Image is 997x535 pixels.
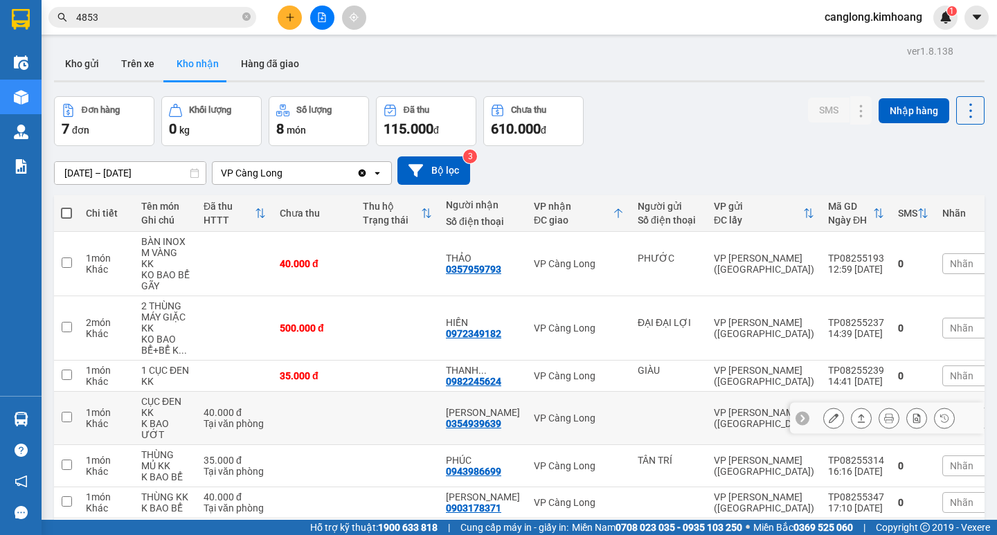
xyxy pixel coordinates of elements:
[356,195,439,232] th: Toggle SortBy
[714,365,814,387] div: VP [PERSON_NAME] ([GEOGRAPHIC_DATA])
[898,208,917,219] div: SMS
[269,96,369,146] button: Số lượng8món
[446,317,520,328] div: HIỀN
[14,412,28,426] img: warehouse-icon
[446,216,520,227] div: Số điện thoại
[14,90,28,105] img: warehouse-icon
[534,370,624,381] div: VP Càng Long
[141,236,190,269] div: BÀN INOX M VÀNG KK
[86,317,127,328] div: 2 món
[534,497,624,508] div: VP Càng Long
[940,11,952,24] img: icon-new-feature
[86,365,127,376] div: 1 món
[511,105,546,115] div: Chưa thu
[746,525,750,530] span: ⚪️
[141,201,190,212] div: Tên món
[280,370,349,381] div: 35.000 đ
[169,120,177,137] span: 0
[828,264,884,275] div: 12:59 [DATE]
[907,44,953,59] div: ver 1.8.138
[950,497,973,508] span: Nhãn
[446,502,501,514] div: 0903178371
[372,167,383,179] svg: open
[714,407,814,429] div: VP [PERSON_NAME] ([GEOGRAPHIC_DATA])
[86,208,127,219] div: Chi tiết
[808,98,850,123] button: SMS
[141,334,190,356] div: KO BAO BỂ+BỂ KO ĐỀN
[204,466,266,477] div: Tại văn phòng
[15,444,28,457] span: question-circle
[714,253,814,275] div: VP [PERSON_NAME] ([GEOGRAPHIC_DATA])
[310,6,334,30] button: file-add
[950,370,973,381] span: Nhãn
[828,466,884,477] div: 16:16 [DATE]
[534,201,613,212] div: VP nhận
[828,365,884,376] div: TP08255239
[446,264,501,275] div: 0357959793
[363,201,421,212] div: Thu hộ
[141,449,190,471] div: THÙNG MỦ KK
[189,105,231,115] div: Khối lượng
[483,96,584,146] button: Chưa thu610.000đ
[534,258,624,269] div: VP Càng Long
[828,215,873,226] div: Ngày ĐH
[823,408,844,428] div: Sửa đơn hàng
[57,12,67,22] span: search
[433,125,439,136] span: đ
[55,162,206,184] input: Select a date range.
[463,149,477,163] sup: 3
[851,408,872,428] div: Giao hàng
[76,10,240,25] input: Tìm tên, số ĐT hoặc mã đơn
[541,125,546,136] span: đ
[898,323,928,334] div: 0
[62,120,69,137] span: 7
[86,502,127,514] div: Khác
[891,195,935,232] th: Toggle SortBy
[242,12,251,21] span: close-circle
[397,156,470,185] button: Bộ lọc
[534,460,624,471] div: VP Càng Long
[947,6,957,16] sup: 1
[14,55,28,70] img: warehouse-icon
[707,195,821,232] th: Toggle SortBy
[378,522,438,533] strong: 1900 633 818
[14,125,28,139] img: warehouse-icon
[349,12,359,22] span: aim
[204,502,266,514] div: Tại văn phòng
[317,12,327,22] span: file-add
[950,323,973,334] span: Nhãn
[342,6,366,30] button: aim
[950,460,973,471] span: Nhãn
[527,195,631,232] th: Toggle SortBy
[950,258,973,269] span: Nhãn
[920,523,930,532] span: copyright
[971,11,983,24] span: caret-down
[446,376,501,387] div: 0982245624
[898,258,928,269] div: 0
[82,105,120,115] div: Đơn hàng
[821,195,891,232] th: Toggle SortBy
[284,166,285,180] input: Selected VP Càng Long.
[287,125,306,136] span: món
[714,455,814,477] div: VP [PERSON_NAME] ([GEOGRAPHIC_DATA])
[363,215,421,226] div: Trạng thái
[179,345,187,356] span: ...
[141,502,190,514] div: K BAO BỂ
[14,159,28,174] img: solution-icon
[141,396,190,418] div: CỤC ĐEN KK
[285,12,295,22] span: plus
[141,491,190,502] div: THÙNG KK
[357,167,368,179] svg: Clear value
[446,328,501,339] div: 0972349182
[230,47,310,80] button: Hàng đã giao
[204,201,255,212] div: Đã thu
[86,328,127,339] div: Khác
[638,215,700,226] div: Số điện thoại
[898,460,928,471] div: 0
[86,418,127,429] div: Khác
[879,98,949,123] button: Nhập hàng
[204,407,266,418] div: 40.000 đ
[828,253,884,264] div: TP08255193
[276,120,284,137] span: 8
[638,253,700,264] div: PHƯỚC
